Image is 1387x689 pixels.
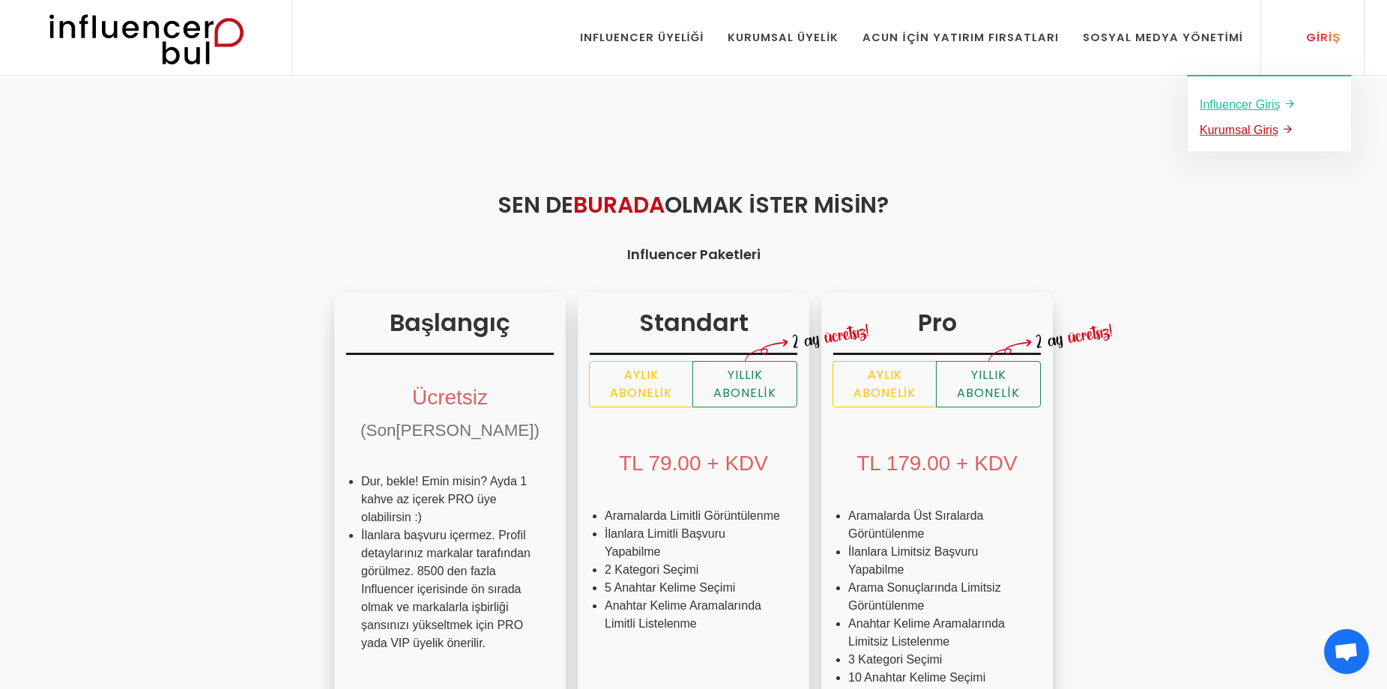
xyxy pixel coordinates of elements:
li: 2 Kategori Seçimi [605,561,782,579]
a: Open chat [1324,629,1369,674]
h3: Standart [590,305,797,355]
div: Giriş [1290,29,1341,46]
div: Influencer Üyeliği [580,29,704,46]
span: Ücretsiz [412,386,488,409]
div: Sosyal Medya Yönetimi [1083,29,1243,46]
div: Kurumsal Üyelik [728,29,838,46]
h2: Sen de Olmak İster misin? [208,188,1179,222]
h4: Influencer Paketleri [208,244,1179,264]
u: Influencer Giriş [1200,98,1281,111]
span: (Son[PERSON_NAME]) [360,421,540,440]
a: Influencer Giriş [1200,94,1339,114]
span: 79.00 + KDV [648,452,768,475]
label: Yıllık Abonelik [692,361,797,407]
a: Kurumsal Giriş [1200,120,1339,139]
li: İlanlara başvuru içermez. Profil detaylarınız markalar tarafından görülmez. 8500 den fazla Influe... [361,526,539,652]
li: İlanlara Limitsiz Başvuru Yapabilme [848,543,1026,579]
li: Aramalarda Limitli Görüntülenme [605,507,782,525]
h3: Pro [833,305,1041,355]
u: Kurumsal Giriş [1200,124,1278,136]
span: Burada [573,189,665,221]
li: Anahtar Kelime Aramalarında Limitli Listelenme [605,597,782,633]
li: 5 Anahtar Kelime Seçimi [605,579,782,597]
li: 3 Kategori Seçimi [848,651,1026,669]
span: TL [619,452,643,475]
span: TL [856,452,880,475]
li: Arama Sonuçlarında Limitsiz Görüntülenme [848,579,1026,615]
li: Anahtar Kelime Aramalarında Limitsiz Listelenme [848,615,1026,651]
span: 179.00 + KDV [886,452,1018,475]
li: Aramalarda Üst Sıralarda Görüntülenme [848,507,1026,543]
div: Acun İçin Yatırım Fırsatları [862,29,1058,46]
li: İlanlara Limitli Başvuru Yapabilme [605,525,782,561]
li: Dur, bekle! Emin misin? Ayda 1 kahve az içerek PRO üye olabilirsin :) [361,473,539,526]
h3: Başlangıç [346,305,554,355]
label: Aylık Abonelik [832,361,937,407]
li: 10 Anahtar Kelime Seçimi [848,669,1026,687]
label: Aylık Abonelik [589,361,693,407]
label: Yıllık Abonelik [936,361,1041,407]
